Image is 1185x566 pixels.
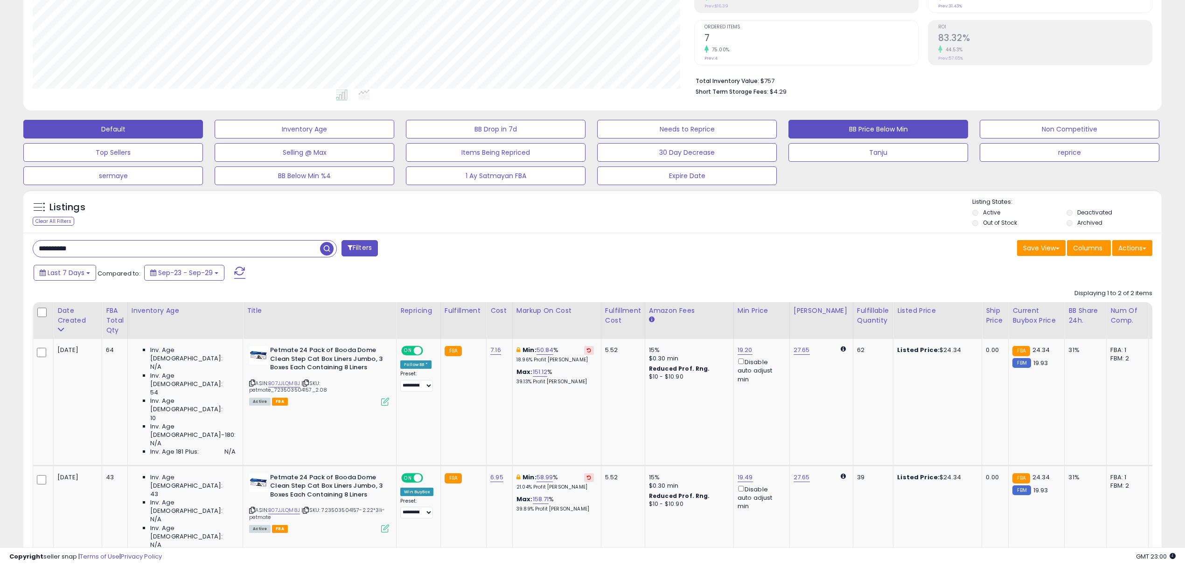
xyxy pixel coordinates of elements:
[983,219,1017,227] label: Out of Stock
[23,120,203,138] button: Default
[649,354,726,363] div: $0.30 min
[938,25,1152,30] span: ROI
[215,166,394,185] button: BB Below Min %4
[106,306,124,335] div: FBA Total Qty
[857,473,886,482] div: 39
[605,306,641,325] div: Fulfillment Cost
[794,306,849,316] div: [PERSON_NAME]
[516,346,594,363] div: %
[445,473,462,483] small: FBA
[1073,243,1102,253] span: Columns
[57,473,95,482] div: [DATE]
[794,345,810,355] a: 27.65
[649,365,710,373] b: Reduced Prof. Rng.
[150,515,161,524] span: N/A
[597,143,777,162] button: 30 Day Decrease
[445,346,462,356] small: FBA
[402,347,414,355] span: ON
[422,474,437,482] span: OFF
[649,492,710,500] b: Reduced Prof. Rng.
[897,346,975,354] div: $24.34
[249,346,389,405] div: ASIN:
[249,473,268,492] img: 416eG4ZEIIL._SL40_.jpg
[150,448,199,456] span: Inv. Age 181 Plus:
[1068,346,1099,354] div: 31%
[57,306,98,325] div: Date Created
[80,552,119,561] a: Terms of Use
[704,33,918,45] h2: 7
[402,474,414,482] span: ON
[605,346,638,354] div: 5.52
[49,201,85,214] h5: Listings
[272,398,288,406] span: FBA
[33,217,74,226] div: Clear All Filters
[34,265,96,281] button: Last 7 Days
[150,346,236,363] span: Inv. Age [DEMOGRAPHIC_DATA]:
[150,422,236,439] span: Inv. Age [DEMOGRAPHIC_DATA]-180:
[972,198,1162,207] p: Listing States:
[9,552,43,561] strong: Copyright
[270,346,383,374] b: Petmate 24 Pack of Booda Dome Clean Step Cat Box Liners Jumbo, 3 Boxes Each Containing 8 Liners
[516,495,594,512] div: %
[400,306,437,316] div: Repricing
[516,379,594,385] p: 39.13% Profit [PERSON_NAME]
[649,306,730,316] div: Amazon Fees
[98,269,140,278] span: Compared to:
[597,166,777,185] button: Expire Date
[406,120,586,138] button: BB Drop in 7d
[400,498,433,519] div: Preset:
[696,77,759,85] b: Total Inventory Value:
[986,306,1004,325] div: Ship Price
[422,347,437,355] span: OFF
[897,473,975,482] div: $24.34
[788,143,968,162] button: Tanju
[738,306,786,316] div: Min Price
[649,500,726,508] div: $10 - $10.90
[788,120,968,138] button: BB Price Below Min
[400,488,433,496] div: Win BuyBox
[57,346,95,354] div: [DATE]
[938,33,1152,45] h2: 83.32%
[537,345,554,355] a: 50.84
[709,46,730,53] small: 75.00%
[704,3,728,9] small: Prev: $16.39
[983,208,1000,216] label: Active
[158,268,213,277] span: Sep-23 - Sep-29
[249,506,385,520] span: | SKU: 723503504157-2.22*3li-petmate
[597,120,777,138] button: Needs to Reprice
[272,525,288,533] span: FBA
[1012,358,1031,368] small: FBM
[897,473,940,482] b: Listed Price:
[150,388,158,397] span: 54
[150,498,236,515] span: Inv. Age [DEMOGRAPHIC_DATA]:
[1077,219,1102,227] label: Archived
[537,473,553,482] a: 58.99
[942,46,963,53] small: 44.53%
[150,439,161,448] span: N/A
[897,306,978,316] div: Listed Price
[132,306,239,316] div: Inventory Age
[490,473,503,482] a: 6.95
[770,87,787,96] span: $4.29
[270,473,383,502] b: Petmate 24 Pack of Booda Dome Clean Step Cat Box Liners Jumbo, 3 Boxes Each Containing 8 Liners
[986,473,1001,482] div: 0.00
[523,473,537,482] b: Min:
[247,306,392,316] div: Title
[1012,306,1060,325] div: Current Buybox Price
[516,473,594,490] div: %
[23,166,203,185] button: sermaye
[516,368,594,385] div: %
[1112,240,1152,256] button: Actions
[490,345,501,355] a: 7.16
[1136,552,1176,561] span: 2025-10-7 23:00 GMT
[1012,346,1030,356] small: FBA
[533,495,549,504] a: 158.71
[649,346,726,354] div: 15%
[1110,346,1141,354] div: FBA: 1
[516,367,533,376] b: Max:
[1012,485,1031,495] small: FBM
[249,525,271,533] span: All listings currently available for purchase on Amazon
[150,363,161,371] span: N/A
[490,306,509,316] div: Cost
[106,346,120,354] div: 64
